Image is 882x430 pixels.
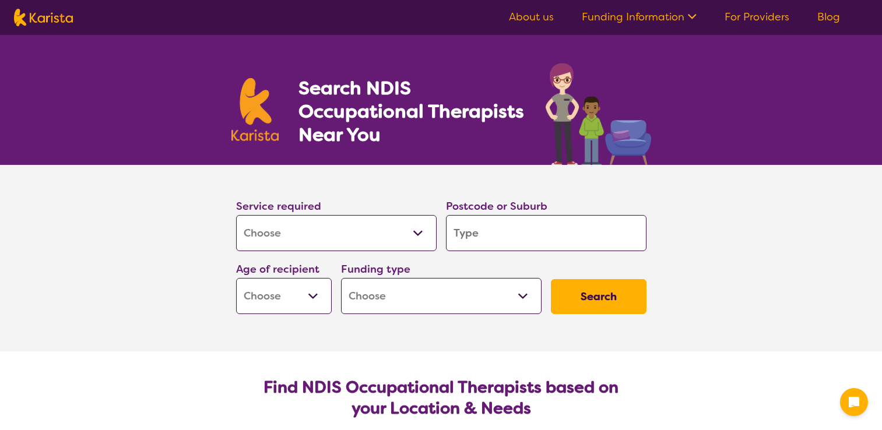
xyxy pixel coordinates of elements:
[14,9,73,26] img: Karista logo
[446,215,646,251] input: Type
[298,76,525,146] h1: Search NDIS Occupational Therapists Near You
[546,63,651,165] img: occupational-therapy
[551,279,646,314] button: Search
[236,199,321,213] label: Service required
[725,10,789,24] a: For Providers
[509,10,554,24] a: About us
[231,78,279,141] img: Karista logo
[582,10,697,24] a: Funding Information
[446,199,547,213] label: Postcode or Suburb
[341,262,410,276] label: Funding type
[817,10,840,24] a: Blog
[245,377,637,419] h2: Find NDIS Occupational Therapists based on your Location & Needs
[236,262,319,276] label: Age of recipient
